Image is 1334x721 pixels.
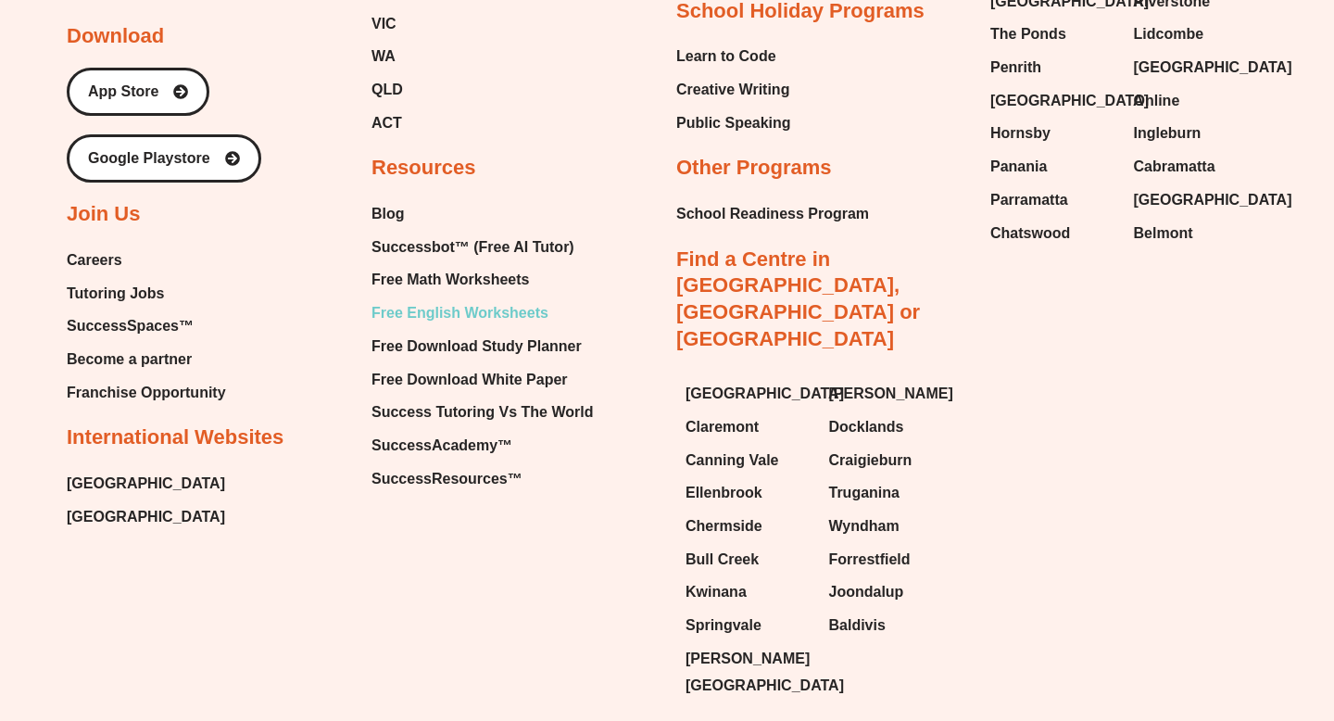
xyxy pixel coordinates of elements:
a: [GEOGRAPHIC_DATA] [990,87,1115,115]
a: School Readiness Program [676,200,869,228]
span: Careers [67,247,122,274]
span: Chatswood [990,220,1070,247]
a: [GEOGRAPHIC_DATA] [1134,186,1259,214]
span: Truganina [829,479,900,507]
span: Free Math Worksheets [371,266,529,294]
span: App Store [88,84,158,99]
span: Joondalup [829,578,904,606]
a: Docklands [829,413,954,441]
span: Ellenbrook [686,479,762,507]
span: SuccessResources™ [371,465,522,493]
a: Google Playstore [67,134,261,183]
span: Become a partner [67,346,192,373]
a: Canning Vale [686,447,811,474]
a: Wyndham [829,512,954,540]
a: App Store [67,68,209,116]
a: Creative Writing [676,76,791,104]
a: Baldivis [829,612,954,639]
span: Lidcombe [1134,20,1204,48]
span: ACT [371,109,402,137]
h2: Join Us [67,201,140,228]
a: [GEOGRAPHIC_DATA] [67,503,225,531]
span: SuccessAcademy™ [371,432,512,460]
span: Wyndham [829,512,900,540]
a: Free Math Worksheets [371,266,593,294]
h2: Download [67,23,164,50]
a: Free English Worksheets [371,299,593,327]
span: Canning Vale [686,447,778,474]
a: Forrestfield [829,546,954,574]
h2: International Websites [67,424,283,451]
span: Creative Writing [676,76,789,104]
a: The Ponds [990,20,1115,48]
a: Successbot™ (Free AI Tutor) [371,234,593,261]
a: Springvale [686,612,811,639]
span: Penrith [990,54,1041,82]
span: [PERSON_NAME] [829,380,953,408]
a: Kwinana [686,578,811,606]
a: ACT [371,109,530,137]
h2: Other Programs [676,155,832,182]
span: WA [371,43,396,70]
a: SuccessResources™ [371,465,593,493]
span: Claremont [686,413,759,441]
a: SuccessSpaces™ [67,312,226,340]
a: Online [1134,87,1259,115]
span: Baldivis [829,612,886,639]
span: Craigieburn [829,447,912,474]
span: Blog [371,200,405,228]
span: Learn to Code [676,43,776,70]
span: QLD [371,76,403,104]
a: SuccessAcademy™ [371,432,593,460]
a: Craigieburn [829,447,954,474]
h2: Resources [371,155,476,182]
a: [GEOGRAPHIC_DATA] [1134,54,1259,82]
a: VIC [371,10,530,38]
a: Panania [990,153,1115,181]
span: Success Tutoring Vs The World [371,398,593,426]
a: Bull Creek [686,546,811,574]
a: [GEOGRAPHIC_DATA] [67,470,225,498]
span: [GEOGRAPHIC_DATA] [990,87,1149,115]
span: [GEOGRAPHIC_DATA] [686,380,844,408]
a: Tutoring Jobs [67,280,226,308]
span: Google Playstore [88,151,210,166]
a: Ellenbrook [686,479,811,507]
span: VIC [371,10,396,38]
span: Cabramatta [1134,153,1215,181]
a: Joondalup [829,578,954,606]
a: Hornsby [990,120,1115,147]
a: Chatswood [990,220,1115,247]
a: [GEOGRAPHIC_DATA] [686,380,811,408]
span: Panania [990,153,1047,181]
a: Claremont [686,413,811,441]
a: Lidcombe [1134,20,1259,48]
a: Belmont [1134,220,1259,247]
span: Hornsby [990,120,1051,147]
a: Free Download White Paper [371,366,593,394]
a: Become a partner [67,346,226,373]
a: Free Download Study Planner [371,333,593,360]
a: [PERSON_NAME][GEOGRAPHIC_DATA] [686,645,811,700]
span: Kwinana [686,578,747,606]
a: Franchise Opportunity [67,379,226,407]
span: SuccessSpaces™ [67,312,194,340]
a: Parramatta [990,186,1115,214]
a: QLD [371,76,530,104]
span: The Ponds [990,20,1066,48]
span: Tutoring Jobs [67,280,164,308]
span: Parramatta [990,186,1068,214]
a: Blog [371,200,593,228]
a: Public Speaking [676,109,791,137]
a: Chermside [686,512,811,540]
span: Ingleburn [1134,120,1202,147]
a: Careers [67,247,226,274]
span: Bull Creek [686,546,759,574]
iframe: Chat Widget [1241,632,1334,721]
a: Ingleburn [1134,120,1259,147]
